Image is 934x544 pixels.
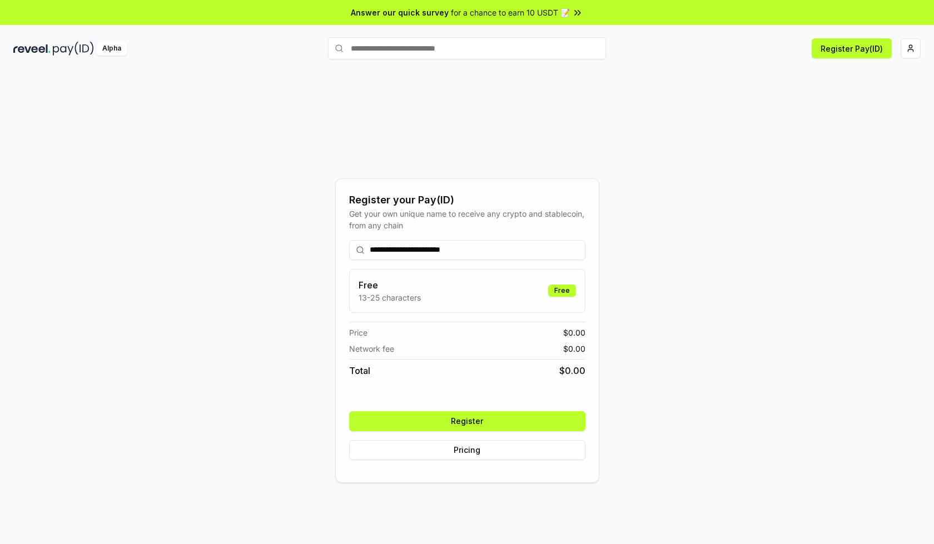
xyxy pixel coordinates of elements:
div: Get your own unique name to receive any crypto and stablecoin, from any chain [349,208,585,231]
img: reveel_dark [13,42,51,56]
span: Total [349,364,370,377]
span: $ 0.00 [559,364,585,377]
button: Register [349,411,585,431]
h3: Free [359,278,421,292]
span: $ 0.00 [563,327,585,338]
span: for a chance to earn 10 USDT 📝 [451,7,570,18]
span: Network fee [349,343,394,355]
span: Price [349,327,367,338]
div: Free [548,285,576,297]
button: Register Pay(ID) [812,38,892,58]
img: pay_id [53,42,94,56]
span: Answer our quick survey [351,7,449,18]
div: Alpha [96,42,127,56]
div: Register your Pay(ID) [349,192,585,208]
span: $ 0.00 [563,343,585,355]
p: 13-25 characters [359,292,421,303]
button: Pricing [349,440,585,460]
